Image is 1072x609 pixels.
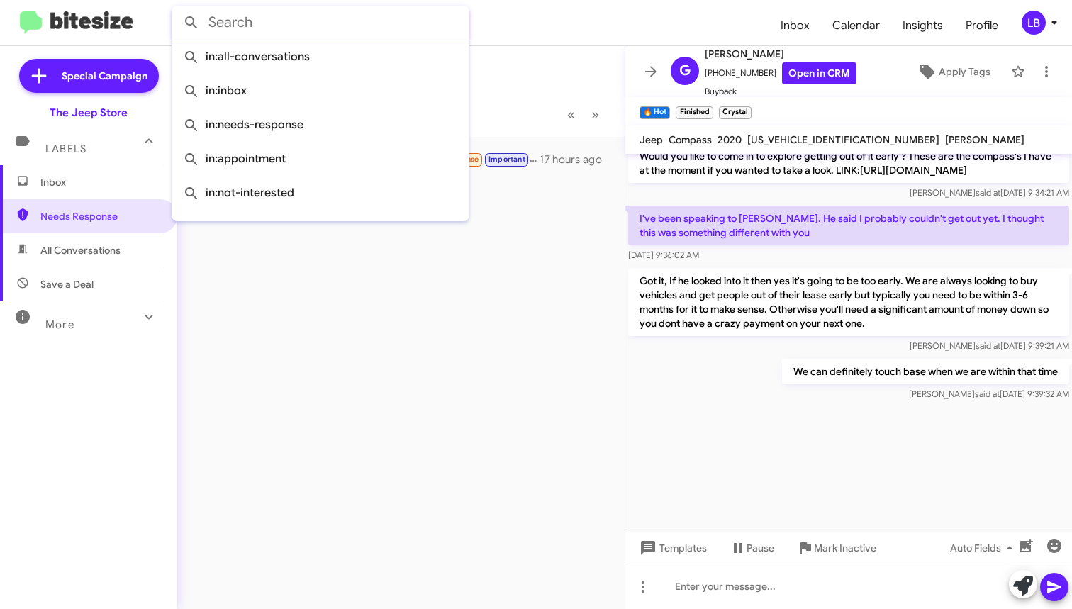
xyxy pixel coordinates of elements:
[183,142,458,176] span: in:appointment
[183,74,458,108] span: in:inbox
[705,84,856,99] span: Buyback
[769,5,821,46] a: Inbox
[939,59,990,84] span: Apply Tags
[950,535,1018,561] span: Auto Fields
[488,155,525,164] span: Important
[1022,11,1046,35] div: LB
[1010,11,1056,35] button: LB
[567,106,575,123] span: «
[910,187,1069,198] span: [PERSON_NAME] [DATE] 9:34:21 AM
[705,62,856,84] span: [PHONE_NUMBER]
[939,535,1029,561] button: Auto Fields
[45,143,86,155] span: Labels
[172,6,469,40] input: Search
[909,389,1069,399] span: [PERSON_NAME] [DATE] 9:39:32 AM
[676,106,713,119] small: Finished
[40,209,161,223] span: Needs Response
[786,535,888,561] button: Mark Inactive
[628,129,1069,183] p: Understood, I do see you have purchased from [PERSON_NAME]. he is available [DATE]. Would you lik...
[591,106,599,123] span: »
[540,152,613,167] div: 17 hours ago
[782,359,1069,384] p: We can definitely touch base when we are within that time
[718,133,742,146] span: 2020
[669,133,712,146] span: Compass
[62,69,147,83] span: Special Campaign
[50,106,128,120] div: The Jeep Store
[976,340,1000,351] span: said at
[903,59,1004,84] button: Apply Tags
[40,175,161,189] span: Inbox
[628,206,1069,245] p: I've been speaking to [PERSON_NAME]. He said I probably couldn't get out yet. I thought this was ...
[183,210,458,244] span: in:sold-verified
[747,133,939,146] span: [US_VEHICLE_IDENTIFICATION_NUMBER]
[705,45,856,62] span: [PERSON_NAME]
[976,187,1000,198] span: said at
[747,535,774,561] span: Pause
[945,133,1024,146] span: [PERSON_NAME]
[625,535,718,561] button: Templates
[637,535,707,561] span: Templates
[183,176,458,210] span: in:not-interested
[19,59,159,93] a: Special Campaign
[583,100,608,129] button: Next
[975,389,1000,399] span: said at
[814,535,876,561] span: Mark Inactive
[910,340,1069,351] span: [PERSON_NAME] [DATE] 9:39:21 AM
[40,277,94,291] span: Save a Deal
[679,60,691,82] span: G
[821,5,891,46] a: Calendar
[954,5,1010,46] a: Profile
[628,268,1069,336] p: Got it, If he looked into it then yes it's going to be too early. We are always looking to buy ve...
[782,62,856,84] a: Open in CRM
[559,100,584,129] button: Previous
[640,133,663,146] span: Jeep
[891,5,954,46] a: Insights
[45,318,74,331] span: More
[183,40,458,74] span: in:all-conversations
[628,250,699,260] span: [DATE] 9:36:02 AM
[640,106,670,119] small: 🔥 Hot
[559,100,608,129] nav: Page navigation example
[719,106,752,119] small: Crystal
[183,108,458,142] span: in:needs-response
[718,535,786,561] button: Pause
[40,243,121,257] span: All Conversations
